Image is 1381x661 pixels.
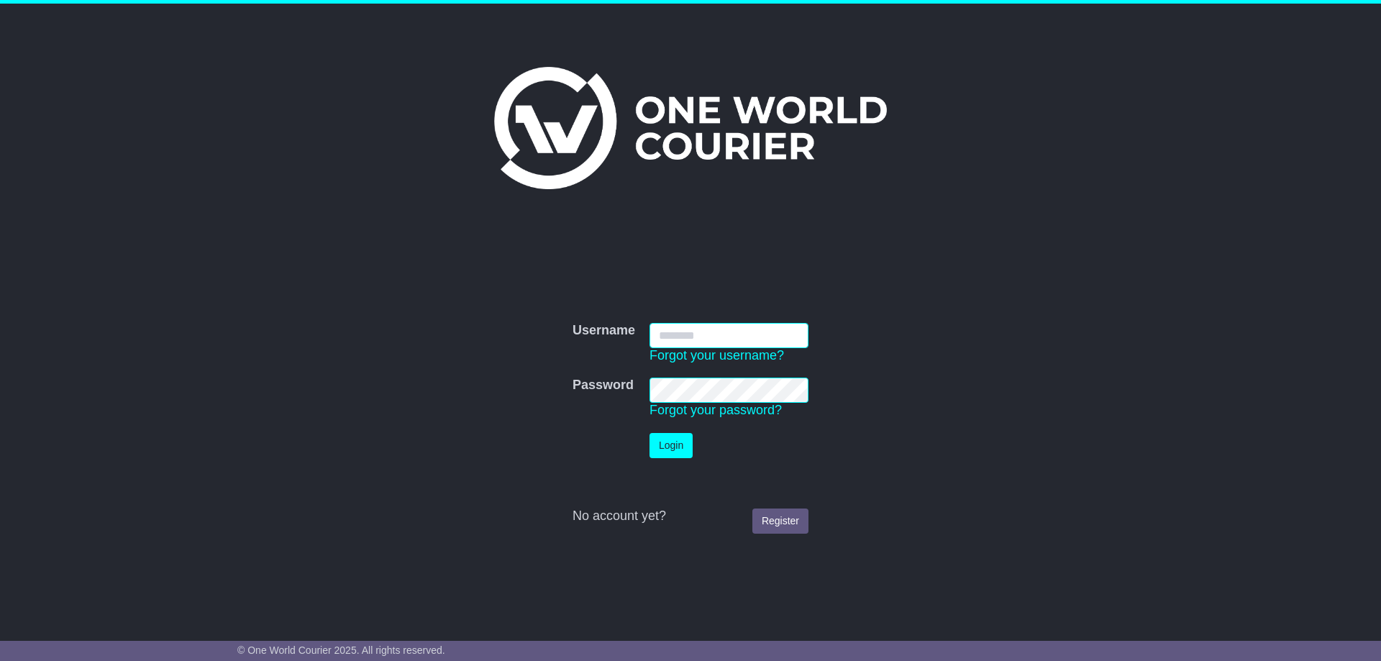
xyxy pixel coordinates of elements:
label: Username [573,323,635,339]
a: Register [752,509,808,534]
img: One World [494,67,887,189]
button: Login [650,433,693,458]
div: No account yet? [573,509,808,524]
label: Password [573,378,634,393]
a: Forgot your username? [650,348,784,363]
span: © One World Courier 2025. All rights reserved. [237,644,445,656]
a: Forgot your password? [650,403,782,417]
